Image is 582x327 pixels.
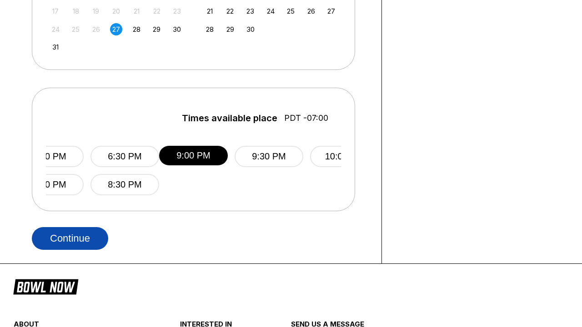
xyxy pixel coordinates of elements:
[224,23,236,35] div: Choose Monday, September 29th, 2025
[151,5,163,17] div: Not available Friday, August 22nd, 2025
[151,23,163,35] div: Choose Friday, August 29th, 2025
[182,113,277,123] span: Times available place
[90,5,102,17] div: Not available Tuesday, August 19th, 2025
[70,23,82,35] div: Not available Monday, August 25th, 2025
[130,5,143,17] div: Not available Thursday, August 21st, 2025
[90,23,102,35] div: Not available Tuesday, August 26th, 2025
[224,5,236,17] div: Choose Monday, September 22nd, 2025
[159,146,228,165] button: 9:00 PM
[305,5,317,17] div: Choose Friday, September 26th, 2025
[32,227,108,250] button: Continue
[204,23,216,35] div: Choose Sunday, September 28th, 2025
[70,5,82,17] div: Not available Monday, August 18th, 2025
[50,5,62,17] div: Not available Sunday, August 17th, 2025
[244,5,256,17] div: Choose Tuesday, September 23rd, 2025
[284,113,328,123] span: PDT -07:00
[244,23,256,35] div: Choose Tuesday, September 30th, 2025
[171,5,183,17] div: Not available Saturday, August 23rd, 2025
[15,146,84,167] button: 6:00 PM
[90,146,159,167] button: 6:30 PM
[90,174,159,195] button: 8:30 PM
[310,146,379,167] button: 10:00 PM
[171,23,183,35] div: Choose Saturday, August 30th, 2025
[235,146,303,167] button: 9:30 PM
[204,5,216,17] div: Choose Sunday, September 21st, 2025
[110,23,122,35] div: Choose Wednesday, August 27th, 2025
[110,5,122,17] div: Not available Wednesday, August 20th, 2025
[50,23,62,35] div: Not available Sunday, August 24th, 2025
[265,5,277,17] div: Choose Wednesday, September 24th, 2025
[130,23,143,35] div: Choose Thursday, August 28th, 2025
[50,41,62,53] div: Choose Sunday, August 31st, 2025
[15,174,84,195] button: 8:00 PM
[285,5,297,17] div: Choose Thursday, September 25th, 2025
[325,5,337,17] div: Choose Saturday, September 27th, 2025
